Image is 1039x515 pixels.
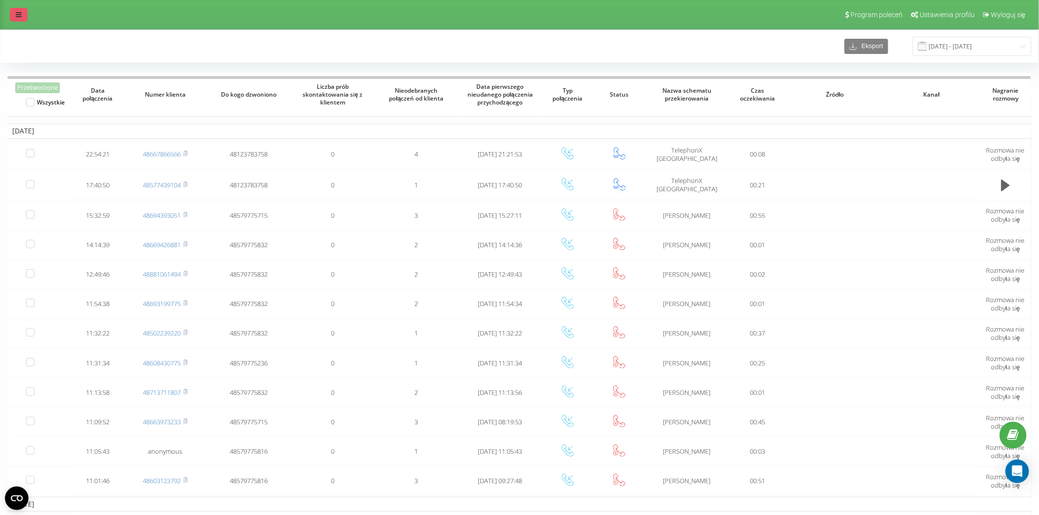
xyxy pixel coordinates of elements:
span: 48579775715 [230,211,268,220]
span: 0 [331,359,334,367]
td: 00:08 [729,141,787,168]
span: [DATE] 09:27:48 [478,476,522,485]
td: 00:01 [729,379,787,406]
button: Eksport [845,39,888,54]
span: 0 [331,388,334,397]
span: 48579775236 [230,359,268,367]
a: 48577439104 [143,180,181,189]
span: 2 [415,240,418,249]
td: 00:02 [729,260,787,288]
td: 22:54:21 [72,141,123,168]
td: [PERSON_NAME] [645,231,729,258]
span: [DATE] 08:19:53 [478,417,522,426]
span: 48579775832 [230,388,268,397]
td: [PERSON_NAME] [645,202,729,229]
span: [DATE] 11:05:43 [478,447,522,456]
label: Wszystkie [26,98,65,106]
span: 48579775816 [230,476,268,485]
div: Open Intercom Messenger [1006,460,1029,483]
span: Rozmowa nie odbyła się [986,266,1025,283]
span: 48579775832 [230,240,268,249]
span: 1 [415,359,418,367]
span: [DATE] 12:49:43 [478,270,522,279]
span: Rozmowa nie odbyła się [986,206,1025,224]
span: 48579775832 [230,270,268,279]
span: Nieodebranych połączeń od klienta [383,87,449,102]
span: 3 [415,417,418,426]
td: TelephonX [GEOGRAPHIC_DATA] [645,170,729,200]
td: 11:13:58 [72,379,123,406]
span: 0 [331,299,334,308]
span: Czas oczekiwania [736,87,779,102]
a: 48502239220 [143,329,181,337]
td: TelephonX [GEOGRAPHIC_DATA] [645,141,729,168]
td: 12:49:46 [72,260,123,288]
td: 00:25 [729,349,787,377]
td: 00:01 [729,231,787,258]
td: [PERSON_NAME] [645,408,729,436]
td: 11:01:46 [72,467,123,495]
span: Rozmowa nie odbyła się [986,236,1025,253]
td: 00:55 [729,202,787,229]
span: [DATE] 11:13:56 [478,388,522,397]
td: 00:45 [729,408,787,436]
span: Kanał [893,91,971,99]
span: Rozmowa nie odbyła się [986,384,1025,401]
a: 48881061494 [143,270,181,279]
span: 2 [415,388,418,397]
a: 48713711807 [143,388,181,397]
span: [DATE] 14:14:36 [478,240,522,249]
span: Do kogo dzwoniono [216,91,282,99]
span: Wyloguj się [991,11,1026,19]
span: 48579775816 [230,447,268,456]
a: 48694393051 [143,211,181,220]
span: Rozmowa nie odbyła się [986,443,1025,460]
span: 1 [415,329,418,337]
span: 48579775832 [230,299,268,308]
span: Rozmowa nie odbyła się [986,325,1025,342]
td: [PERSON_NAME] [645,290,729,318]
span: Źródło [796,91,874,99]
span: Rozmowa nie odbyła się [986,413,1025,431]
a: 48608430775 [143,359,181,367]
td: 11:32:22 [72,320,123,347]
span: [DATE] 15:27:11 [478,211,522,220]
span: Status [601,91,638,99]
td: 00:37 [729,320,787,347]
span: 1 [415,180,418,189]
span: [DATE] 11:54:34 [478,299,522,308]
span: Nazwa schematu przekierowania [654,87,720,102]
td: 17:40:50 [72,170,123,200]
a: 48693199775 [143,299,181,308]
span: 1 [415,447,418,456]
span: Rozmowa nie odbyła się [986,472,1025,489]
td: 15:32:59 [72,202,123,229]
span: Typ połączenia [549,87,586,102]
span: Nagranie rozmowy [987,87,1025,102]
td: 00:21 [729,170,787,200]
span: Data pierwszego nieudanego połączenia przychodzącego [467,83,533,106]
td: [PERSON_NAME] [645,349,729,377]
span: [DATE] 11:31:34 [478,359,522,367]
td: 14:14:39 [72,231,123,258]
span: [DATE] 11:32:22 [478,329,522,337]
span: 4 [415,150,418,158]
span: Ustawienia profilu [920,11,975,19]
td: [DATE] [7,497,1032,512]
span: Rozmowa nie odbyła się [986,295,1025,312]
td: [DATE] [7,124,1032,138]
span: 0 [331,240,334,249]
td: anonymous [123,438,207,465]
span: 2 [415,299,418,308]
a: 48603123792 [143,476,181,485]
span: 48123783758 [230,180,268,189]
td: 11:05:43 [72,438,123,465]
span: 48579775715 [230,417,268,426]
a: 48663973233 [143,417,181,426]
span: 0 [331,180,334,189]
span: [DATE] 17:40:50 [478,180,522,189]
td: 11:31:34 [72,349,123,377]
span: 0 [331,476,334,485]
td: 00:01 [729,290,787,318]
a: 48669426881 [143,240,181,249]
